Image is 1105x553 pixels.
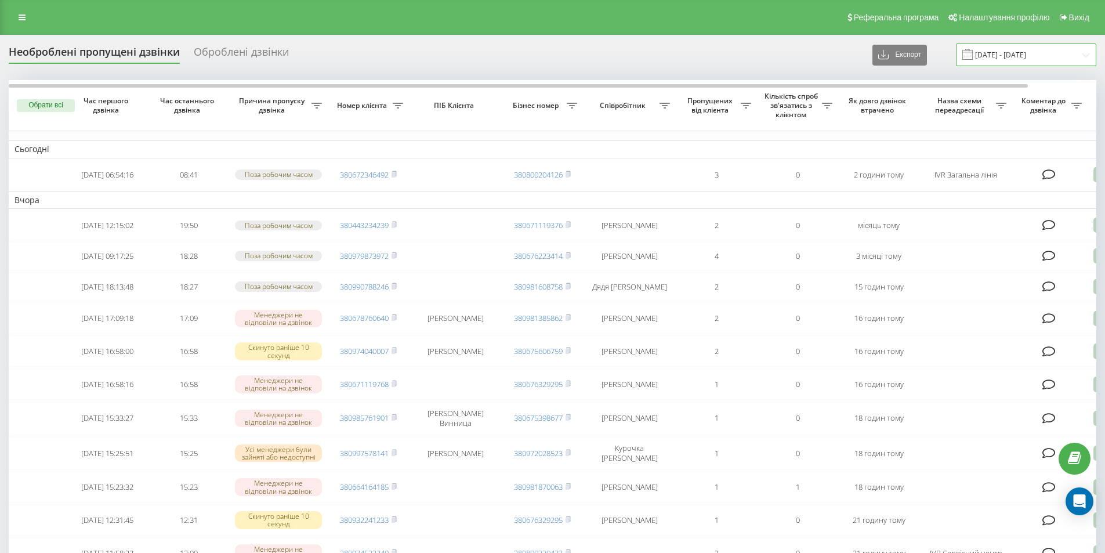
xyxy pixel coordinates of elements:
[340,281,389,292] a: 380990788246
[838,472,919,503] td: 18 годин тому
[583,437,676,469] td: Курочка [PERSON_NAME]
[148,161,229,189] td: 08:41
[514,413,563,423] a: 380675398677
[514,313,563,323] a: 380981385862
[583,402,676,435] td: [PERSON_NAME]
[583,472,676,503] td: [PERSON_NAME]
[757,242,838,270] td: 0
[235,342,322,360] div: Скинуто раніше 10 секунд
[847,96,910,114] span: Як довго дзвінок втрачено
[514,379,563,389] a: 380676329295
[514,448,563,458] a: 380972028523
[340,313,389,323] a: 380678760640
[409,303,502,334] td: [PERSON_NAME]
[9,46,180,64] div: Необроблені пропущені дзвінки
[67,472,148,503] td: [DATE] 15:23:32
[157,96,220,114] span: Час останнього дзвінка
[838,303,919,334] td: 16 годин тому
[148,336,229,367] td: 16:58
[838,505,919,536] td: 21 годину тому
[340,515,389,525] a: 380932241233
[67,211,148,240] td: [DATE] 12:15:02
[340,482,389,492] a: 380664164185
[1066,487,1093,515] div: Open Intercom Messenger
[676,161,757,189] td: 3
[838,437,919,469] td: 18 годин тому
[235,251,322,261] div: Поза робочим часом
[583,303,676,334] td: [PERSON_NAME]
[409,336,502,367] td: [PERSON_NAME]
[676,505,757,536] td: 1
[235,96,311,114] span: Причина пропуску дзвінка
[676,472,757,503] td: 1
[838,369,919,400] td: 16 годин тому
[676,369,757,400] td: 1
[872,45,927,66] button: Експорт
[757,336,838,367] td: 0
[919,161,1012,189] td: IVR Загальна лінія
[757,211,838,240] td: 0
[235,444,322,462] div: Усі менеджери були зайняті або недоступні
[1069,13,1089,22] span: Вихід
[235,310,322,327] div: Менеджери не відповіли на дзвінок
[959,13,1049,22] span: Налаштування профілю
[508,101,567,110] span: Бізнес номер
[583,211,676,240] td: [PERSON_NAME]
[148,472,229,503] td: 15:23
[854,13,939,22] span: Реферальна програма
[67,505,148,536] td: [DATE] 12:31:45
[235,511,322,529] div: Скинуто раніше 10 секунд
[676,303,757,334] td: 2
[757,402,838,435] td: 0
[676,273,757,301] td: 2
[148,437,229,469] td: 15:25
[67,402,148,435] td: [DATE] 15:33:27
[925,96,996,114] span: Назва схеми переадресації
[838,336,919,367] td: 16 годин тому
[235,281,322,291] div: Поза робочим часом
[514,169,563,180] a: 380800204126
[757,472,838,503] td: 1
[340,169,389,180] a: 380672346492
[583,369,676,400] td: [PERSON_NAME]
[340,251,389,261] a: 380979873972
[757,273,838,301] td: 0
[838,211,919,240] td: місяць тому
[676,336,757,367] td: 2
[334,101,393,110] span: Номер клієнта
[514,281,563,292] a: 380981608758
[340,448,389,458] a: 380997578141
[838,161,919,189] td: 2 години тому
[514,482,563,492] a: 380981870063
[67,161,148,189] td: [DATE] 06:54:16
[514,220,563,230] a: 380671119376
[340,379,389,389] a: 380671119768
[340,346,389,356] a: 380974040007
[757,161,838,189] td: 0
[148,505,229,536] td: 12:31
[676,437,757,469] td: 1
[148,211,229,240] td: 19:50
[763,92,822,119] span: Кількість спроб зв'язатись з клієнтом
[194,46,289,64] div: Оброблені дзвінки
[148,273,229,301] td: 18:27
[676,242,757,270] td: 4
[676,211,757,240] td: 2
[235,478,322,496] div: Менеджери не відповіли на дзвінок
[757,437,838,469] td: 0
[409,402,502,435] td: [PERSON_NAME] Винница
[340,413,389,423] a: 380985761901
[514,251,563,261] a: 380676223414
[67,242,148,270] td: [DATE] 09:17:25
[1018,96,1071,114] span: Коментар до дзвінка
[757,303,838,334] td: 0
[514,515,563,525] a: 380676329295
[148,303,229,334] td: 17:09
[235,410,322,427] div: Менеджери не відповіли на дзвінок
[682,96,741,114] span: Пропущених від клієнта
[340,220,389,230] a: 380443234239
[589,101,660,110] span: Співробітник
[67,336,148,367] td: [DATE] 16:58:00
[757,505,838,536] td: 0
[583,273,676,301] td: Дядя [PERSON_NAME]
